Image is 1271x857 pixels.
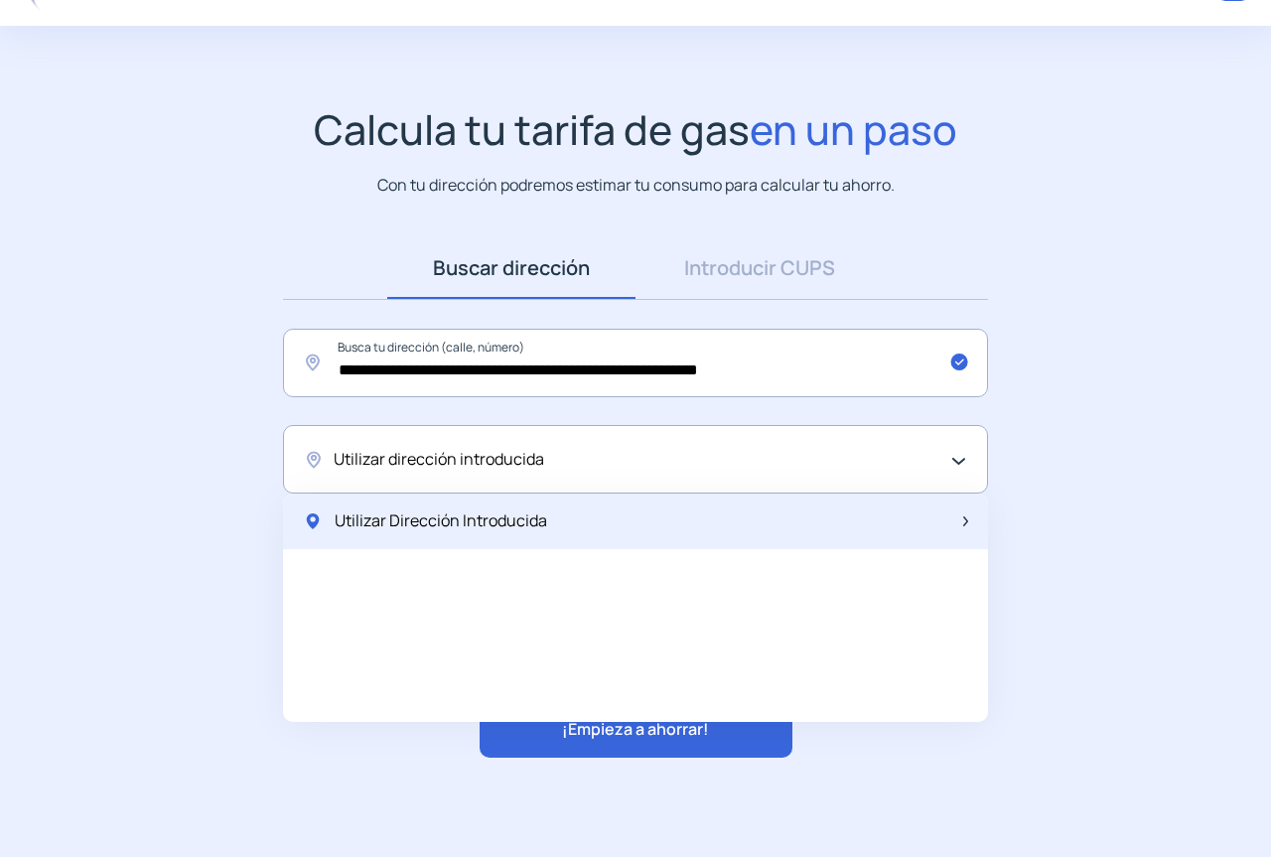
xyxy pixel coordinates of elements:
h1: Calcula tu tarifa de gas [314,105,957,154]
span: ¡Empieza a ahorrar! [562,717,709,743]
a: Introducir CUPS [635,237,884,299]
a: Buscar dirección [387,237,635,299]
span: Utilizar dirección introducida [334,447,544,473]
img: arrow-next-item.svg [963,516,968,526]
span: Utilizar Dirección Introducida [335,508,547,534]
img: location-pin-green.svg [303,511,323,531]
p: Con tu dirección podremos estimar tu consumo para calcular tu ahorro. [377,173,895,198]
span: en un paso [750,101,957,157]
